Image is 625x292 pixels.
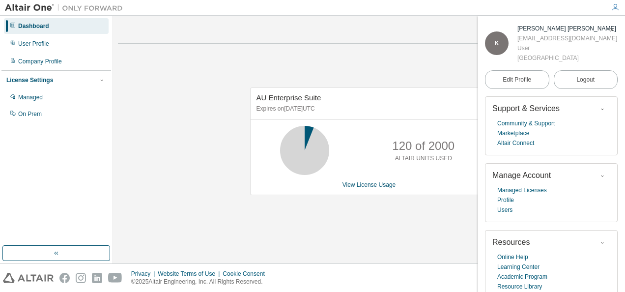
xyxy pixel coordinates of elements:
div: Dashboard [18,22,49,30]
div: Kirby Miguel Villanueva [517,24,617,33]
span: Resources [492,238,530,246]
span: K [495,40,499,47]
div: Privacy [131,270,158,278]
div: Cookie Consent [223,270,270,278]
a: Edit Profile [485,70,549,89]
img: linkedin.svg [92,273,102,283]
a: Academic Program [497,272,547,282]
img: altair_logo.svg [3,273,54,283]
span: Support & Services [492,104,560,113]
p: 120 of 2000 [392,138,455,154]
button: Logout [554,70,618,89]
img: youtube.svg [108,273,122,283]
a: Community & Support [497,118,555,128]
a: Profile [497,195,514,205]
div: Managed [18,93,43,101]
a: Resource Library [497,282,542,292]
img: Altair One [5,3,128,13]
span: Manage Account [492,171,551,179]
a: Learning Center [497,262,540,272]
div: [EMAIL_ADDRESS][DOMAIN_NAME] [517,33,617,43]
img: instagram.svg [76,273,86,283]
div: [GEOGRAPHIC_DATA] [517,53,617,63]
div: User Profile [18,40,49,48]
a: View License Usage [342,181,396,188]
span: Edit Profile [503,76,531,84]
a: Marketplace [497,128,529,138]
span: Logout [576,75,595,85]
span: AU Enterprise Suite [256,93,321,102]
div: User [517,43,617,53]
img: facebook.svg [59,273,70,283]
a: Online Help [497,252,528,262]
p: ALTAIR UNITS USED [395,154,452,163]
div: License Settings [6,76,53,84]
div: Company Profile [18,58,62,65]
p: © 2025 Altair Engineering, Inc. All Rights Reserved. [131,278,271,286]
a: Managed Licenses [497,185,547,195]
a: Altair Connect [497,138,534,148]
p: Expires on [DATE] UTC [256,105,480,113]
div: On Prem [18,110,42,118]
div: Website Terms of Use [158,270,223,278]
a: Users [497,205,512,215]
